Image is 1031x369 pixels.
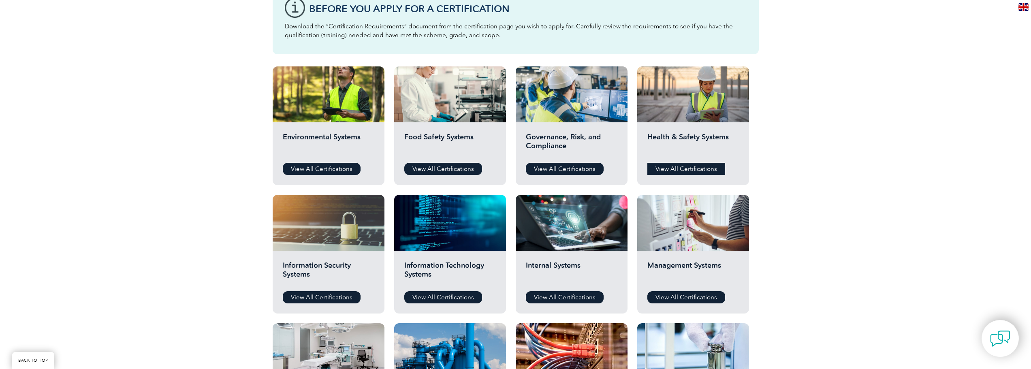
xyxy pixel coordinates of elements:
h2: Information Security Systems [283,261,374,285]
a: BACK TO TOP [12,352,54,369]
a: View All Certifications [526,291,604,303]
a: View All Certifications [647,163,725,175]
h2: Internal Systems [526,261,617,285]
a: View All Certifications [647,291,725,303]
h2: Food Safety Systems [404,132,496,157]
a: View All Certifications [526,163,604,175]
a: View All Certifications [404,163,482,175]
h2: Environmental Systems [283,132,374,157]
a: View All Certifications [404,291,482,303]
h2: Governance, Risk, and Compliance [526,132,617,157]
h2: Management Systems [647,261,739,285]
img: contact-chat.png [990,328,1010,349]
h2: Health & Safety Systems [647,132,739,157]
p: Download the “Certification Requirements” document from the certification page you wish to apply ... [285,22,747,40]
img: en [1018,3,1029,11]
a: View All Certifications [283,291,361,303]
h2: Information Technology Systems [404,261,496,285]
h3: Before You Apply For a Certification [309,4,747,14]
a: View All Certifications [283,163,361,175]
